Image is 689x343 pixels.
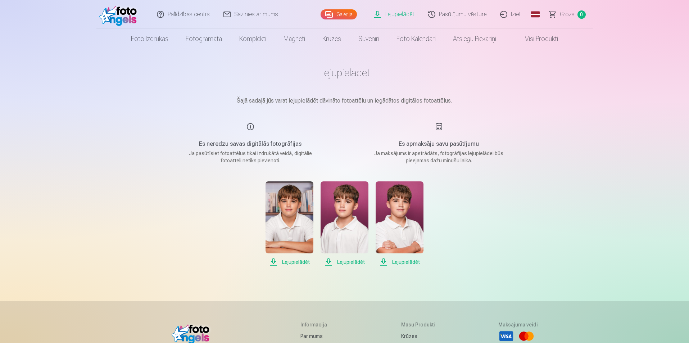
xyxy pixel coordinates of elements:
[300,331,342,341] a: Par mums
[388,29,444,49] a: Foto kalendāri
[266,258,313,266] span: Lejupielādēt
[182,150,319,164] p: Ja pasūtīsiet fotoattēlus tikai izdrukātā veidā, digitālie fotoattēli netiks pievienoti.
[401,321,439,328] h5: Mūsu produkti
[231,29,275,49] a: Komplekti
[444,29,505,49] a: Atslēgu piekariņi
[371,140,507,148] h5: Es apmaksāju savu pasūtījumu
[371,150,507,164] p: Ja maksājums ir apstrādāts, fotogrāfijas lejupielādei būs pieejamas dažu minūšu laikā.
[165,66,525,79] h1: Lejupielādēt
[177,29,231,49] a: Fotogrāmata
[314,29,350,49] a: Krūzes
[498,321,538,328] h5: Maksājuma veidi
[505,29,567,49] a: Visi produkti
[577,10,586,19] span: 0
[350,29,388,49] a: Suvenīri
[401,331,439,341] a: Krūzes
[300,321,342,328] h5: Informācija
[560,10,575,19] span: Grozs
[182,140,319,148] h5: Es neredzu savas digitālās fotogrāfijas
[275,29,314,49] a: Magnēti
[321,9,357,19] a: Galerija
[321,181,368,266] a: Lejupielādēt
[376,181,423,266] a: Lejupielādēt
[266,181,313,266] a: Lejupielādēt
[321,258,368,266] span: Lejupielādēt
[165,96,525,105] p: Šajā sadaļā jūs varat lejupielādēt dāvināto fotoattēlu un iegādātos digitālos fotoattēlus.
[376,258,423,266] span: Lejupielādēt
[99,3,141,26] img: /fa1
[122,29,177,49] a: Foto izdrukas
